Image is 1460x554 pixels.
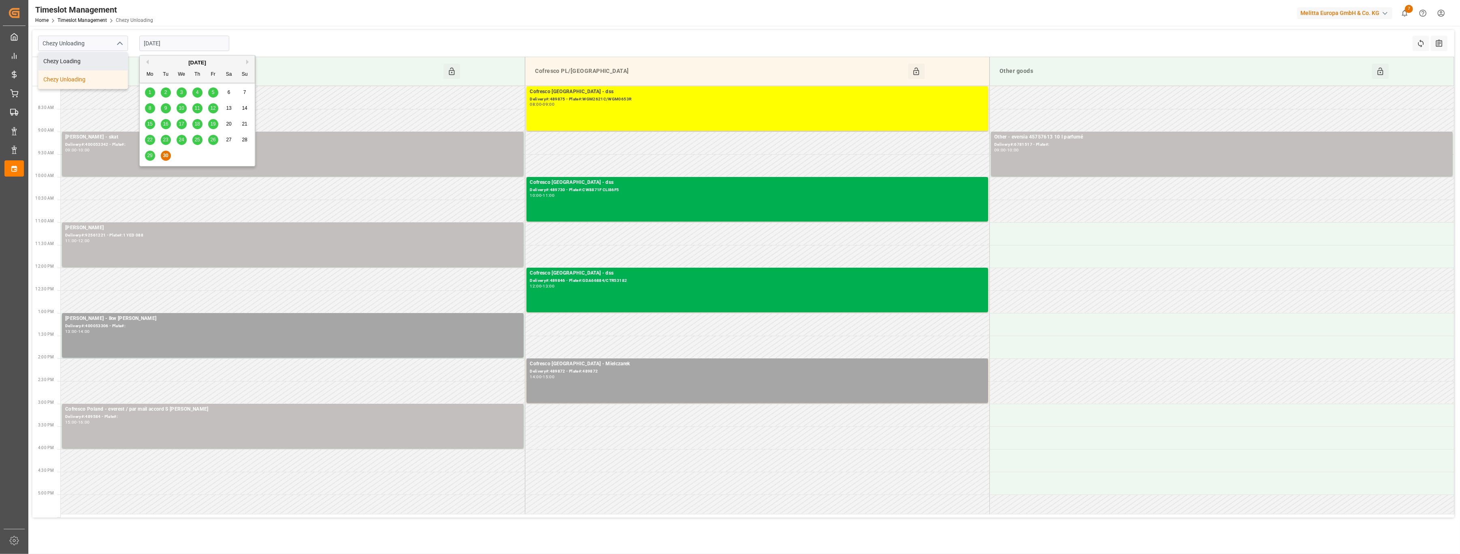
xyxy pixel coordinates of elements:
[65,232,520,239] div: Delivery#:92561221 - Plate#:1 YED 088
[38,491,54,495] span: 5:00 PM
[208,135,218,145] div: Choose Friday, September 26th, 2025
[994,133,1449,141] div: Other - eversia 45757613 10 l parfumé
[224,103,234,113] div: Choose Saturday, September 13th, 2025
[240,70,250,80] div: Su
[163,137,168,143] span: 23
[38,128,54,132] span: 9:00 AM
[145,103,155,113] div: Choose Monday, September 8th, 2025
[78,330,90,333] div: 14:00
[58,17,107,23] a: Timeslot Management
[38,423,54,427] span: 3:30 PM
[212,89,215,95] span: 5
[194,105,200,111] span: 11
[530,269,985,277] div: Cofresco [GEOGRAPHIC_DATA] - dss
[530,375,541,379] div: 14:00
[179,137,184,143] span: 24
[240,87,250,98] div: Choose Sunday, September 7th, 2025
[541,194,543,197] div: -
[38,52,128,70] div: Chezy Loading
[177,135,187,145] div: Choose Wednesday, September 24th, 2025
[530,179,985,187] div: Cofresco [GEOGRAPHIC_DATA] - dss
[38,151,54,155] span: 9:30 AM
[65,315,520,323] div: [PERSON_NAME] - lkw [PERSON_NAME]
[196,89,199,95] span: 4
[163,153,168,158] span: 30
[144,60,149,64] button: Previous Month
[35,219,54,223] span: 11:00 AM
[65,133,520,141] div: [PERSON_NAME] - skat
[543,284,554,288] div: 13:00
[192,103,202,113] div: Choose Thursday, September 11th, 2025
[224,70,234,80] div: Sa
[192,87,202,98] div: Choose Thursday, September 4th, 2025
[543,102,554,106] div: 09:00
[142,85,253,164] div: month 2025-09
[65,420,77,424] div: 15:00
[161,87,171,98] div: Choose Tuesday, September 2nd, 2025
[38,400,54,405] span: 3:00 PM
[77,148,78,152] div: -
[996,64,1372,79] div: Other goods
[177,103,187,113] div: Choose Wednesday, September 10th, 2025
[149,89,151,95] span: 1
[224,119,234,129] div: Choose Saturday, September 20th, 2025
[530,284,541,288] div: 12:00
[147,153,152,158] span: 29
[179,105,184,111] span: 10
[35,196,54,200] span: 10:30 AM
[226,121,231,127] span: 20
[78,420,90,424] div: 16:00
[177,87,187,98] div: Choose Wednesday, September 3rd, 2025
[530,368,985,375] div: Delivery#:489872 - Plate#:489872
[77,330,78,333] div: -
[113,37,125,50] button: close menu
[147,121,152,127] span: 15
[228,89,230,95] span: 6
[35,287,54,291] span: 12:30 PM
[38,377,54,382] span: 2:30 PM
[530,96,985,103] div: Delivery#:489875 - Plate#:WGM2621C/WGM0653R
[177,70,187,80] div: We
[139,36,229,51] input: DD-MM-YYYY
[543,194,554,197] div: 11:00
[543,375,554,379] div: 15:00
[161,135,171,145] div: Choose Tuesday, September 23rd, 2025
[38,355,54,359] span: 2:00 PM
[38,468,54,473] span: 4:30 PM
[530,194,541,197] div: 10:00
[532,64,908,79] div: Cofresco PL/[GEOGRAPHIC_DATA]
[149,105,151,111] span: 8
[164,89,167,95] span: 2
[65,224,520,232] div: [PERSON_NAME]
[240,135,250,145] div: Choose Sunday, September 28th, 2025
[530,88,985,96] div: Cofresco [GEOGRAPHIC_DATA] - dss
[224,87,234,98] div: Choose Saturday, September 6th, 2025
[192,135,202,145] div: Choose Thursday, September 25th, 2025
[530,360,985,368] div: Cofresco [GEOGRAPHIC_DATA] - Mielczarek
[180,89,183,95] span: 3
[161,103,171,113] div: Choose Tuesday, September 9th, 2025
[65,413,520,420] div: Delivery#:489584 - Plate#:
[194,121,200,127] span: 18
[226,105,231,111] span: 13
[192,119,202,129] div: Choose Thursday, September 18th, 2025
[77,420,78,424] div: -
[541,102,543,106] div: -
[1414,4,1432,22] button: Help Center
[994,148,1006,152] div: 09:00
[240,119,250,129] div: Choose Sunday, September 21st, 2025
[147,137,152,143] span: 22
[1405,5,1413,13] span: 7
[35,173,54,178] span: 10:00 AM
[208,87,218,98] div: Choose Friday, September 5th, 2025
[38,105,54,110] span: 8:30 AM
[194,137,200,143] span: 25
[1006,148,1007,152] div: -
[179,121,184,127] span: 17
[65,330,77,333] div: 13:00
[210,121,215,127] span: 19
[38,332,54,337] span: 1:30 PM
[177,119,187,129] div: Choose Wednesday, September 17th, 2025
[163,121,168,127] span: 16
[243,89,246,95] span: 7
